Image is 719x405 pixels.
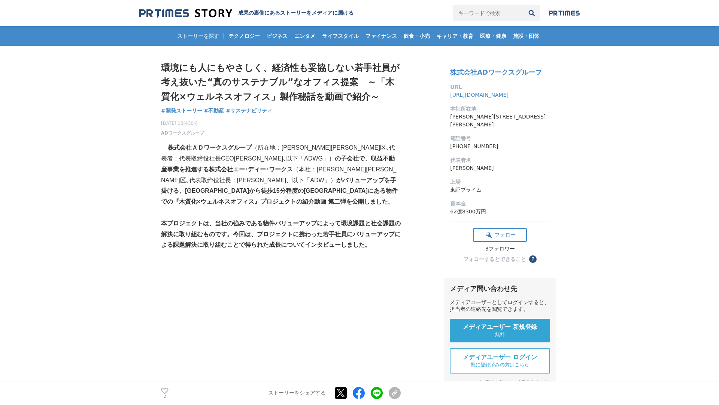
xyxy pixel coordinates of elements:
[319,26,362,46] a: ライフスタイル
[450,284,550,293] div: メディア問い合わせ先
[450,113,550,129] dd: [PERSON_NAME][STREET_ADDRESS][PERSON_NAME]
[226,107,272,114] span: #サステナビリティ
[524,5,540,21] button: 検索
[161,120,204,127] span: [DATE] 15時30分
[161,130,204,136] a: ADワークスグループ
[450,319,550,342] a: メディアユーザー 新規登録 無料
[450,105,550,113] dt: 本社所在地
[463,323,537,331] span: メディアユーザー 新規登録
[450,164,550,172] dd: [PERSON_NAME]
[161,142,401,207] p: （所在地：[PERSON_NAME][PERSON_NAME]区､代表者：代表取締役社長CEO[PERSON_NAME]､以下「ADWG」） （本社：[PERSON_NAME][PERSON_N...
[450,186,550,194] dd: 東証プライム
[549,10,580,16] img: prtimes
[225,26,263,46] a: テクノロジー
[225,33,263,39] span: テクノロジー
[450,68,542,76] a: 株式会社ADワークスグループ
[510,33,542,39] span: 施設・団体
[530,256,536,262] span: ？
[161,107,202,115] a: #開発ストーリー
[434,26,476,46] a: キャリア・教育
[450,178,550,186] dt: 上場
[450,200,550,208] dt: 資本金
[510,26,542,46] a: 施設・団体
[226,107,272,115] a: #サステナビリティ
[477,26,509,46] a: 医療・健康
[139,8,354,18] a: 成果の裏側にあるストーリーをメディアに届ける 成果の裏側にあるストーリーをメディアに届ける
[401,26,433,46] a: 飲食・小売
[450,135,550,142] dt: 電話番号
[473,246,527,252] div: 3フォロワー
[204,107,224,114] span: #不動産
[168,144,252,151] strong: 株式会社ＡＤワークスグループ
[463,256,526,262] div: フォローするとできること
[161,61,401,104] h1: 環境にも人にもやさしく、経済性も妥協しない若手社員が考え抜いた“真のサステナブル”なオフィス提案 ～「木質化×ウェルネスオフィス」製作秘話を動画で紹介～
[362,33,400,39] span: ファイナンス
[529,255,537,263] button: ？
[450,156,550,164] dt: 代表者名
[471,361,529,368] span: 既に登録済みの方はこちら
[291,33,318,39] span: エンタメ
[319,33,362,39] span: ライフスタイル
[450,348,550,373] a: メディアユーザー ログイン 既に登録済みの方はこちら
[362,26,400,46] a: ファイナンス
[434,33,476,39] span: キャリア・教育
[268,390,326,397] p: ストーリーをシェアする
[161,155,395,172] strong: の子会社で、収益不動産事業を推進する株式会社エー･ディー･ワークス
[291,26,318,46] a: エンタメ
[463,354,537,361] span: メディアユーザー ログイン
[161,177,398,205] strong: がバリューアップを手掛ける、[GEOGRAPHIC_DATA]から徒歩15分程度の[GEOGRAPHIC_DATA]にある物件での『木質化×ウェルネスオフィス』プロジェクトの紹介動画 第二弾を公...
[264,26,291,46] a: ビジネス
[450,92,509,98] a: [URL][DOMAIN_NAME]
[477,33,509,39] span: 医療・健康
[450,142,550,150] dd: [PHONE_NUMBER]
[450,299,550,313] div: メディアユーザーとしてログインすると、担当者の連絡先を閲覧できます。
[453,5,524,21] input: キーワードで検索
[401,33,433,39] span: 飲食・小売
[139,8,232,18] img: 成果の裏側にあるストーリーをメディアに届ける
[473,228,527,242] button: フォロー
[161,107,202,114] span: #開発ストーリー
[238,10,354,16] h2: 成果の裏側にあるストーリーをメディアに届ける
[161,220,401,248] strong: 本プロジェクトは、当社の強みである物件バリューアップによって環境課題と社会課題の解決に取り組むものです。今回は、プロジェクトに携わった若手社員にバリューアップによる課題解決に取り組むことで得られ...
[264,33,291,39] span: ビジネス
[450,208,550,216] dd: 62億8300万円
[495,331,505,338] span: 無料
[161,395,169,399] p: 2
[450,83,550,91] dt: URL
[204,107,224,115] a: #不動産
